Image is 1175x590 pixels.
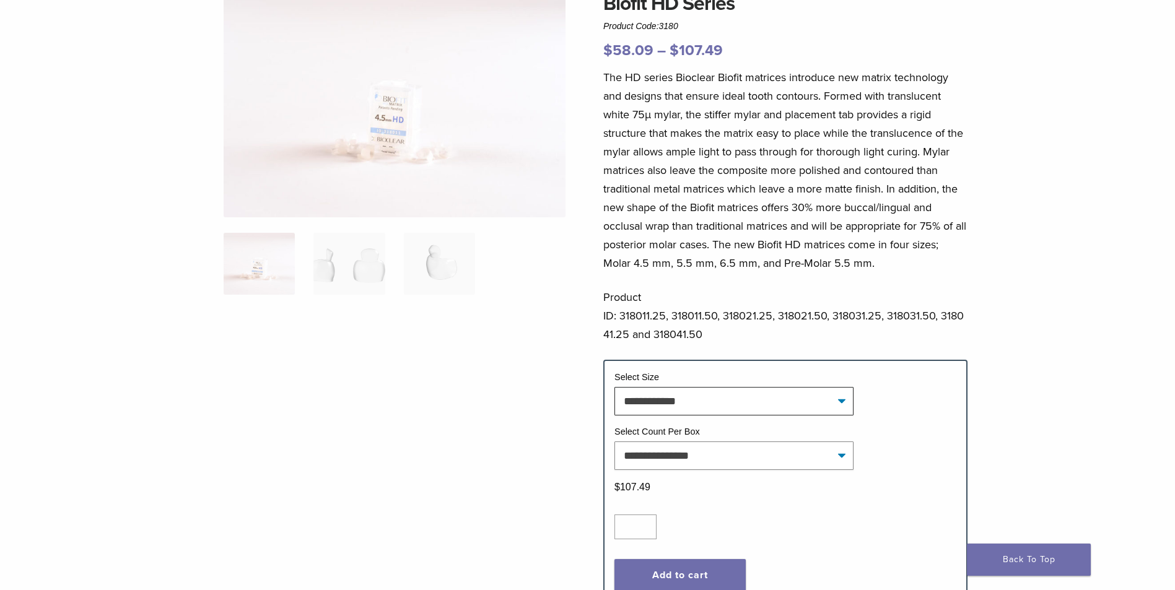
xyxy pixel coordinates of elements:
p: The HD series Bioclear Biofit matrices introduce new matrix technology and designs that ensure id... [603,68,968,272]
label: Select Size [614,372,659,382]
span: 3180 [659,21,678,31]
img: Biofit HD Series - Image 2 [313,233,385,295]
span: $ [603,41,613,59]
label: Select Count Per Box [614,427,700,436]
img: Biofit HD Series - Image 3 [404,233,475,295]
a: Back To Top [967,544,1091,576]
bdi: 107.49 [670,41,723,59]
img: Posterior-Biofit-HD-Series-Matrices-324x324.jpg [224,233,295,295]
span: – [657,41,666,59]
span: $ [614,482,620,492]
bdi: 58.09 [603,41,653,59]
span: $ [670,41,679,59]
bdi: 107.49 [614,482,650,492]
span: Product Code: [603,21,678,31]
p: Product ID: 318011.25, 318011.50, 318021.25, 318021.50, 318031.25, 318031.50, 318041.25 and 31804... [603,288,968,344]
